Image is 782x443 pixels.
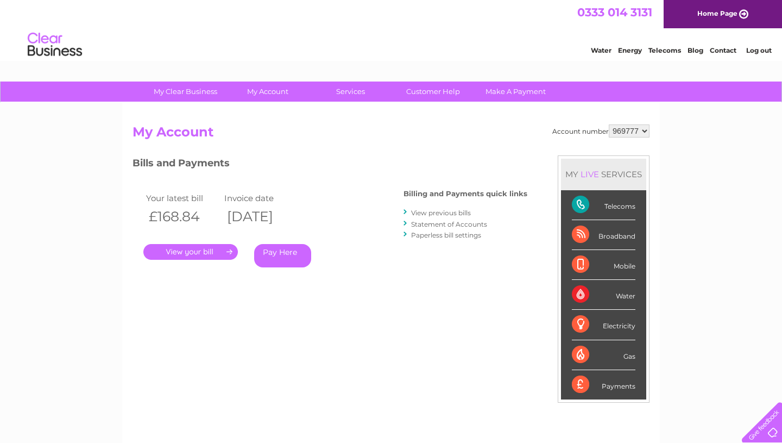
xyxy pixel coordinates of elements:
th: [DATE] [222,205,300,228]
div: Gas [572,340,635,370]
div: Account number [552,124,649,138]
div: Water [572,280,635,310]
a: Make A Payment [471,82,560,102]
a: Blog [688,46,703,54]
div: Electricity [572,310,635,340]
a: Telecoms [648,46,681,54]
a: Customer Help [388,82,478,102]
div: Mobile [572,250,635,280]
div: Telecoms [572,190,635,220]
h2: My Account [133,124,649,145]
a: Log out [746,46,772,54]
th: £168.84 [143,205,222,228]
td: Your latest bill [143,191,222,205]
a: Paperless bill settings [411,231,481,239]
div: LIVE [578,169,601,179]
div: Clear Business is a trading name of Verastar Limited (registered in [GEOGRAPHIC_DATA] No. 3667643... [135,6,648,53]
a: My Account [223,82,313,102]
a: Contact [710,46,736,54]
div: Payments [572,370,635,400]
td: Invoice date [222,191,300,205]
h3: Bills and Payments [133,155,527,174]
a: Statement of Accounts [411,220,487,228]
a: My Clear Business [141,82,230,102]
a: Energy [618,46,642,54]
div: Broadband [572,220,635,250]
a: Services [306,82,395,102]
a: View previous bills [411,209,471,217]
a: Pay Here [254,244,311,267]
h4: Billing and Payments quick links [403,190,527,198]
a: Water [591,46,611,54]
img: logo.png [27,28,83,61]
div: MY SERVICES [561,159,646,190]
a: 0333 014 3131 [577,5,652,19]
a: . [143,244,238,260]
